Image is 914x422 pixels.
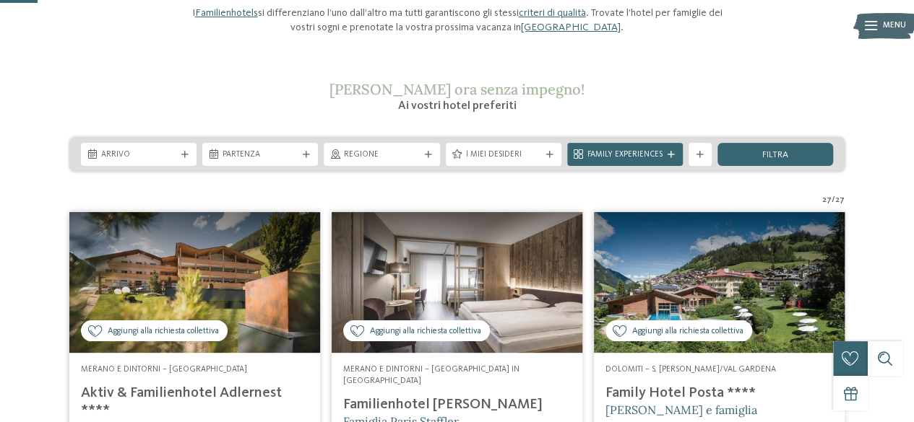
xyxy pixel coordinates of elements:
[587,149,663,161] span: Family Experiences
[762,151,788,160] span: filtra
[101,149,176,161] span: Arrivo
[835,195,845,206] span: 27
[195,8,258,18] a: Familienhotels
[605,384,833,402] h4: Family Hotel Posta ****
[81,365,247,374] span: Merano e dintorni – [GEOGRAPHIC_DATA]
[521,22,621,32] a: [GEOGRAPHIC_DATA]
[632,325,743,338] span: Aggiungi alla richiesta collettiva
[466,149,541,161] span: I miei desideri
[223,149,298,161] span: Partenza
[398,100,517,112] span: Ai vostri hotel preferiti
[329,80,585,98] span: [PERSON_NAME] ora senza impegno!
[81,384,309,419] h4: Aktiv & Familienhotel Adlernest ****
[832,195,835,206] span: /
[108,325,219,338] span: Aggiungi alla richiesta collettiva
[594,212,845,353] img: Cercate un hotel per famiglie? Qui troverete solo i migliori!
[370,325,481,338] span: Aggiungi alla richiesta collettiva
[343,396,571,413] h4: Familienhotel [PERSON_NAME]
[332,212,582,353] img: Cercate un hotel per famiglie? Qui troverete solo i migliori!
[519,8,586,18] a: criteri di qualità
[822,195,832,206] span: 27
[605,403,757,417] span: [PERSON_NAME] e famiglia
[69,212,320,353] img: Aktiv & Familienhotel Adlernest ****
[344,149,419,161] span: Regione
[183,6,732,35] p: I si differenziano l’uno dall’altro ma tutti garantiscono gli stessi . Trovate l’hotel per famigl...
[343,365,519,385] span: Merano e dintorni – [GEOGRAPHIC_DATA] in [GEOGRAPHIC_DATA]
[605,365,776,374] span: Dolomiti – S. [PERSON_NAME]/Val Gardena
